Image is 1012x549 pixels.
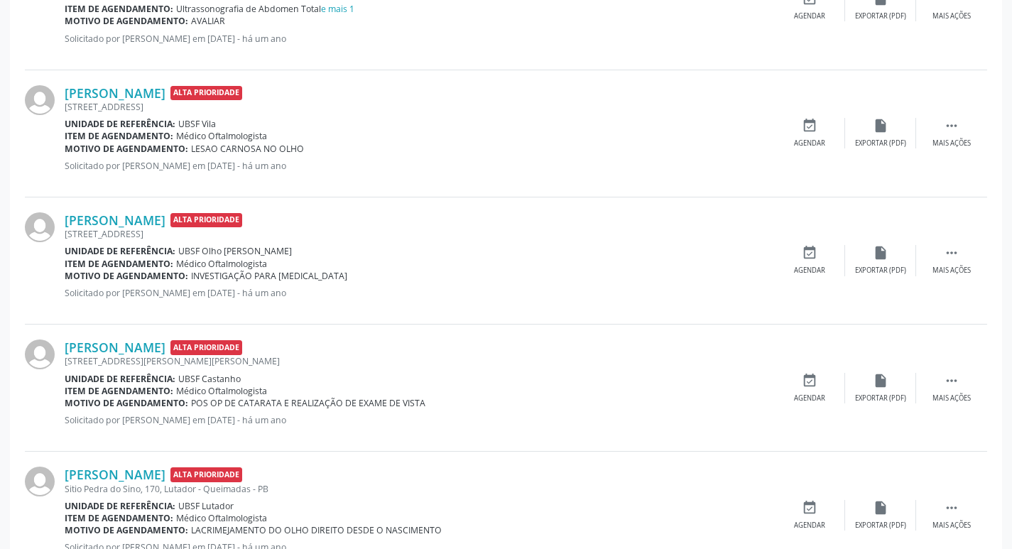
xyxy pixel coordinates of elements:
img: img [25,467,55,496]
div: Mais ações [932,11,971,21]
span: INVESTIGAÇÃO PARA [MEDICAL_DATA] [191,270,347,282]
i: insert_drive_file [873,373,888,388]
span: Ultrassonografia de Abdomen Total [176,3,354,15]
div: [STREET_ADDRESS] [65,101,774,113]
div: Mais ações [932,138,971,148]
div: Mais ações [932,393,971,403]
a: e mais 1 [321,3,354,15]
i:  [944,118,959,134]
p: Solicitado por [PERSON_NAME] em [DATE] - há um ano [65,287,774,299]
span: Alta Prioridade [170,340,242,355]
span: LESAO CARNOSA NO OLHO [191,143,304,155]
div: Mais ações [932,521,971,531]
b: Unidade de referência: [65,245,175,257]
i:  [944,500,959,516]
div: Mais ações [932,266,971,276]
b: Item de agendamento: [65,385,173,397]
b: Item de agendamento: [65,512,173,524]
i: insert_drive_file [873,118,888,134]
div: Exportar (PDF) [855,521,906,531]
b: Unidade de referência: [65,118,175,130]
i: event_available [802,245,817,261]
i:  [944,373,959,388]
span: LACRIMEJAMENTO DO OLHO DIREITO DESDE O NASCIMENTO [191,524,442,536]
i:  [944,245,959,261]
div: Agendar [794,11,825,21]
p: Solicitado por [PERSON_NAME] em [DATE] - há um ano [65,33,774,45]
b: Motivo de agendamento: [65,15,188,27]
div: Exportar (PDF) [855,11,906,21]
span: Médico Oftalmologista [176,385,267,397]
b: Motivo de agendamento: [65,524,188,536]
span: UBSF Olho [PERSON_NAME] [178,245,292,257]
span: Alta Prioridade [170,467,242,482]
div: Sitio Pedra do Sino, 170, Lutador - Queimadas - PB [65,483,774,495]
span: POS OP DE CATARATA E REALIZAÇÃO DE EXAME DE VISTA [191,397,425,409]
span: UBSF Castanho [178,373,241,385]
i: insert_drive_file [873,500,888,516]
i: insert_drive_file [873,245,888,261]
img: img [25,212,55,242]
b: Motivo de agendamento: [65,143,188,155]
span: AVALIAR [191,15,225,27]
span: Médico Oftalmologista [176,130,267,142]
div: [STREET_ADDRESS] [65,228,774,240]
span: UBSF Vila [178,118,216,130]
img: img [25,339,55,369]
i: event_available [802,118,817,134]
span: Alta Prioridade [170,86,242,101]
div: Exportar (PDF) [855,266,906,276]
div: [STREET_ADDRESS][PERSON_NAME][PERSON_NAME] [65,355,774,367]
a: [PERSON_NAME] [65,85,165,101]
b: Unidade de referência: [65,500,175,512]
b: Unidade de referência: [65,373,175,385]
a: [PERSON_NAME] [65,339,165,355]
div: Agendar [794,266,825,276]
div: Exportar (PDF) [855,138,906,148]
div: Exportar (PDF) [855,393,906,403]
img: img [25,85,55,115]
i: event_available [802,500,817,516]
a: [PERSON_NAME] [65,467,165,482]
b: Item de agendamento: [65,3,173,15]
div: Agendar [794,393,825,403]
b: Item de agendamento: [65,130,173,142]
div: Agendar [794,521,825,531]
span: Médico Oftalmologista [176,512,267,524]
div: Agendar [794,138,825,148]
span: Alta Prioridade [170,213,242,228]
span: UBSF Lutador [178,500,234,512]
b: Motivo de agendamento: [65,397,188,409]
i: event_available [802,373,817,388]
b: Motivo de agendamento: [65,270,188,282]
b: Item de agendamento: [65,258,173,270]
a: [PERSON_NAME] [65,212,165,228]
p: Solicitado por [PERSON_NAME] em [DATE] - há um ano [65,414,774,426]
p: Solicitado por [PERSON_NAME] em [DATE] - há um ano [65,160,774,172]
span: Médico Oftalmologista [176,258,267,270]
